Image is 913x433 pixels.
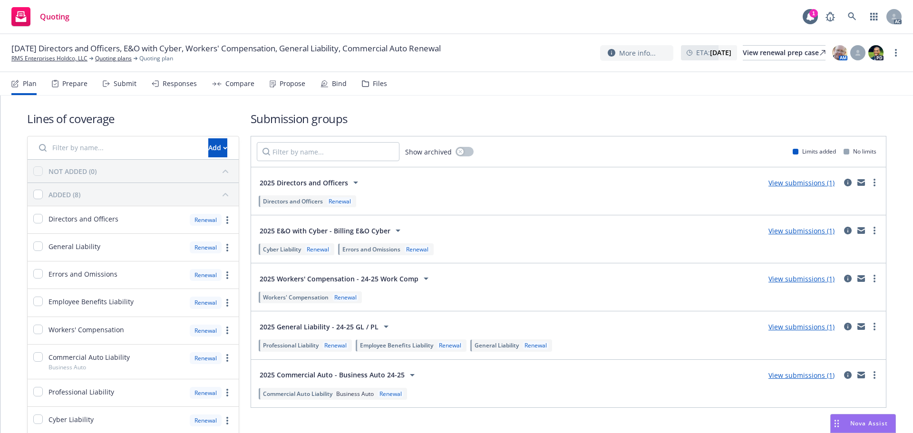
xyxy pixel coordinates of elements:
[768,178,835,187] a: View submissions (1)
[114,80,136,87] div: Submit
[49,297,134,307] span: Employee Benefits Liability
[619,48,656,58] span: More info...
[263,293,329,301] span: Workers' Compensation
[475,341,519,349] span: General Liability
[869,177,880,188] a: more
[163,80,197,87] div: Responses
[696,48,731,58] span: ETA :
[225,80,254,87] div: Compare
[49,166,97,176] div: NOT ADDED (0)
[260,274,418,284] span: 2025 Workers' Compensation - 24-25 Work Comp
[743,46,826,60] div: View renewal prep case
[437,341,463,349] div: Renewal
[305,245,331,253] div: Renewal
[260,370,405,380] span: 2025 Commercial Auto - Business Auto 24-25
[855,177,867,188] a: mail
[600,45,673,61] button: More info...
[373,80,387,87] div: Files
[251,111,886,126] h1: Submission groups
[263,197,323,205] span: Directors and Officers
[257,142,399,161] input: Filter by name...
[208,139,227,157] div: Add
[190,414,222,426] div: Renewal
[332,80,347,87] div: Bind
[869,225,880,236] a: more
[405,147,452,157] span: Show archived
[49,190,80,200] div: ADDED (8)
[830,414,896,433] button: Nova Assist
[768,274,835,283] a: View submissions (1)
[404,245,430,253] div: Renewal
[842,177,854,188] a: circleInformation
[842,225,854,236] a: circleInformation
[95,54,132,63] a: Quoting plans
[523,341,549,349] div: Renewal
[844,147,876,155] div: No limits
[208,138,227,157] button: Add
[869,321,880,332] a: more
[49,325,124,335] span: Workers' Compensation
[260,178,348,188] span: 2025 Directors and Officers
[222,297,233,308] a: more
[280,80,305,87] div: Propose
[49,352,130,362] span: Commercial Auto Liability
[260,226,390,236] span: 2025 E&O with Cyber - Billing E&O Cyber
[190,387,222,399] div: Renewal
[869,369,880,381] a: more
[11,54,87,63] a: RMS Enterprises Holdco, LLC
[11,43,441,54] span: [DATE] Directors and Officers, E&O with Cyber, Workers' Compensation, General Liability, Commerci...
[263,390,332,398] span: Commercial Auto Liability
[263,245,301,253] span: Cyber Liability
[260,322,379,332] span: 2025 General Liability - 24-25 GL / PL
[62,80,87,87] div: Prepare
[190,269,222,281] div: Renewal
[842,369,854,381] a: circleInformation
[257,221,407,240] button: 2025 E&O with Cyber - Billing E&O Cyber
[322,341,349,349] div: Renewal
[855,225,867,236] a: mail
[793,147,836,155] div: Limits added
[139,54,173,63] span: Quoting plan
[190,325,222,337] div: Renewal
[33,138,203,157] input: Filter by name...
[49,187,233,202] button: ADDED (8)
[27,111,239,126] h1: Lines of coverage
[809,9,818,18] div: 1
[332,293,359,301] div: Renewal
[23,80,37,87] div: Plan
[222,352,233,364] a: more
[257,173,364,192] button: 2025 Directors and Officers
[855,321,867,332] a: mail
[222,415,233,426] a: more
[868,45,884,60] img: photo
[49,414,94,424] span: Cyber Liability
[49,363,86,371] span: Business Auto
[222,269,233,281] a: more
[190,214,222,226] div: Renewal
[855,369,867,381] a: mail
[190,297,222,308] div: Renewal
[743,45,826,60] a: View renewal prep case
[327,197,353,205] div: Renewal
[378,390,404,398] div: Renewal
[768,226,835,235] a: View submissions (1)
[222,387,233,398] a: more
[342,245,400,253] span: Errors and Omissions
[843,7,862,26] a: Search
[257,317,395,336] button: 2025 General Liability - 24-25 GL / PL
[869,273,880,284] a: more
[190,241,222,253] div: Renewal
[710,48,731,57] strong: [DATE]
[49,241,100,251] span: General Liability
[49,387,114,397] span: Professional Liability
[768,322,835,331] a: View submissions (1)
[49,164,233,179] button: NOT ADDED (0)
[842,273,854,284] a: circleInformation
[263,341,319,349] span: Professional Liability
[8,3,73,30] a: Quoting
[864,7,884,26] a: Switch app
[49,269,117,279] span: Errors and Omissions
[49,214,118,224] span: Directors and Officers
[832,45,847,60] img: photo
[821,7,840,26] a: Report a Bug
